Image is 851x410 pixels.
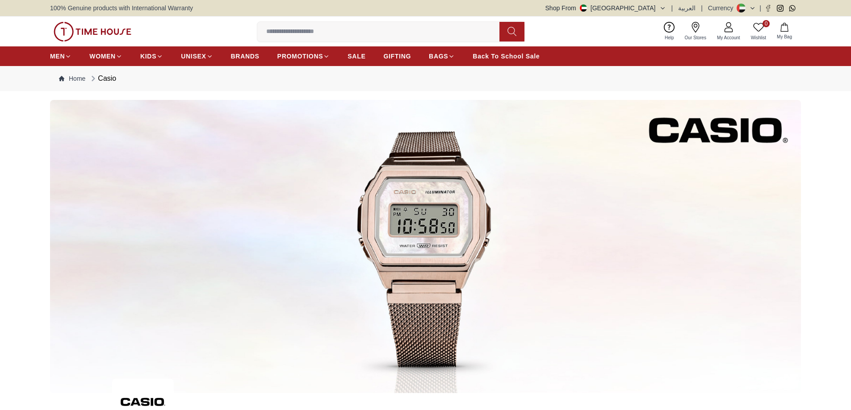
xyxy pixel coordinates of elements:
div: Casio [89,73,116,84]
span: SALE [348,52,365,61]
a: KIDS [140,48,163,64]
span: MEN [50,52,65,61]
a: UNISEX [181,48,213,64]
button: العربية [678,4,696,12]
a: Back To School Sale [473,48,540,64]
span: KIDS [140,52,156,61]
span: BAGS [429,52,448,61]
a: Whatsapp [789,5,796,12]
span: BRANDS [231,52,260,61]
a: GIFTING [383,48,411,64]
a: Instagram [777,5,784,12]
a: PROMOTIONS [277,48,330,64]
span: Wishlist [747,34,770,41]
span: WOMEN [89,52,116,61]
span: UNISEX [181,52,206,61]
span: 100% Genuine products with International Warranty [50,4,193,12]
a: Our Stores [679,20,712,43]
button: Shop From[GEOGRAPHIC_DATA] [545,4,666,12]
span: Help [661,34,678,41]
span: My Bag [773,33,796,40]
span: Back To School Sale [473,52,540,61]
span: Our Stores [681,34,710,41]
a: 0Wishlist [746,20,771,43]
span: GIFTING [383,52,411,61]
a: Help [659,20,679,43]
a: Home [59,74,85,83]
span: | [671,4,673,12]
span: My Account [713,34,744,41]
a: WOMEN [89,48,122,64]
nav: Breadcrumb [50,66,801,91]
a: Facebook [765,5,771,12]
img: ... [50,100,801,393]
button: My Bag [771,21,797,42]
a: BRANDS [231,48,260,64]
a: BAGS [429,48,455,64]
div: Currency [708,4,737,12]
span: | [701,4,703,12]
a: MEN [50,48,71,64]
span: | [759,4,761,12]
img: United Arab Emirates [580,4,587,12]
img: ... [54,22,131,41]
span: PROMOTIONS [277,52,323,61]
span: 0 [763,20,770,27]
a: SALE [348,48,365,64]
